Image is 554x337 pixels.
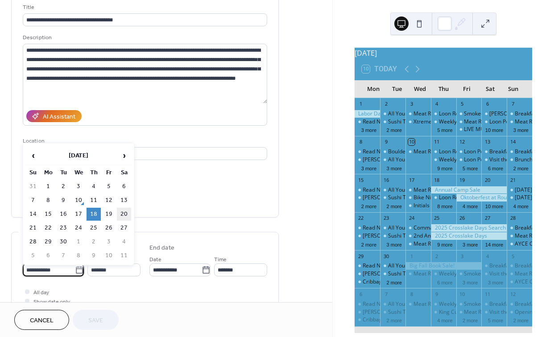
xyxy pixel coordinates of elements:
[434,291,440,297] div: 9
[26,222,40,234] td: 21
[388,308,428,316] div: Sushi Tuesdays!
[363,194,464,201] div: [PERSON_NAME] Mondays at Sunshine's!
[30,316,54,325] span: Cancel
[383,253,389,259] div: 30
[484,316,507,324] button: 5 more
[388,186,442,194] div: All You Can Eat Tacos
[507,278,532,286] div: AYCE Crab Legs at Freddy's
[510,126,532,133] button: 3 more
[388,224,442,232] div: All You Can Eat Tacos
[117,222,131,234] td: 27
[14,310,69,330] button: Cancel
[26,249,40,262] td: 5
[23,33,265,42] div: Description
[478,80,501,98] div: Sat
[380,118,405,126] div: Sushi Tuesdays!
[117,194,131,207] td: 13
[388,148,529,156] div: Boulder Tap House Give Back – Brainerd Lakes Safe Ride
[439,148,547,156] div: Loon Research Tour - [GEOGRAPHIC_DATA]
[388,300,442,308] div: All You Can Eat Tacos
[464,110,513,118] div: Smoked Rib Fridays!
[117,235,131,248] td: 4
[464,118,554,126] div: Meat Raffle at [GEOGRAPHIC_DATA]
[481,300,507,308] div: Breakfast at Sunshine’s!
[117,180,131,193] td: 6
[431,224,507,232] div: 2025 Crosslake Days Search for the Lost Chili Pepper
[388,118,428,126] div: Sushi Tuesdays!
[26,235,40,248] td: 28
[388,262,442,270] div: All You Can Eat Tacos
[413,240,504,248] div: Meat Raffle at [GEOGRAPHIC_DATA]
[355,316,380,324] div: Cribbage Doubles League at Jack Pine Brewery
[357,215,364,222] div: 22
[355,308,380,316] div: Margarita Mondays at Sunshine's!
[405,186,431,194] div: Meat Raffle at Lucky's Tavern
[439,110,547,118] div: Loon Research Tour - [GEOGRAPHIC_DATA]
[432,80,455,98] div: Thu
[33,288,49,297] span: All day
[56,208,70,221] td: 16
[363,118,426,126] div: Read N Play Every [DATE]
[455,80,478,98] div: Fri
[87,208,101,221] td: 18
[481,308,507,316] div: Visit the Northern Minnesota Railroad Trackers Train Club
[434,101,440,107] div: 4
[459,253,466,259] div: 3
[434,316,456,324] button: 4 more
[363,308,464,316] div: [PERSON_NAME] Mondays at Sunshine's!
[510,164,532,172] button: 2 more
[405,194,431,201] div: Bike Night at B.Merri
[408,139,415,145] div: 10
[439,270,531,278] div: Weekly Family Story Time: Thursdays
[26,147,40,164] span: ‹
[383,177,389,183] div: 16
[413,186,504,194] div: Meat Raffle at [GEOGRAPHIC_DATA]
[363,156,464,164] div: [PERSON_NAME] Mondays at Sunshine's!
[507,156,532,164] div: Brunch Cruise
[56,194,70,207] td: 9
[388,232,428,240] div: Sushi Tuesdays!
[56,180,70,193] td: 2
[102,235,116,248] td: 3
[383,316,405,324] button: 2 more
[431,156,456,164] div: Weekly Family Story Time: Thursdays
[383,139,389,145] div: 9
[363,300,426,308] div: Read N Play Every [DATE]
[149,255,161,264] span: Date
[380,186,405,194] div: All You Can Eat Tacos
[515,232,543,240] div: Meat Raffle
[358,164,380,172] button: 3 more
[71,166,86,179] th: We
[507,118,532,126] div: Meat Raffle
[510,202,532,210] button: 4 more
[41,146,116,165] th: [DATE]
[380,270,405,278] div: Sushi Tuesdays!
[413,270,504,278] div: Meat Raffle at [GEOGRAPHIC_DATA]
[355,110,380,118] div: Labor Day Sidewalk Sale in Crosslake Town Square
[507,300,532,308] div: Breakfast at Sunshine’s!
[434,215,440,222] div: 25
[117,208,131,221] td: 20
[456,126,482,133] div: LIVE MUSIC-One Night Stand [Roundhouse Brewery]
[507,262,532,270] div: Breakfast at Sunshine’s!
[355,148,380,156] div: Read N Play Every Monday
[355,48,532,58] div: [DATE]
[431,118,456,126] div: Weekly Family Story Time: Thursdays
[405,148,431,156] div: Meat Raffle at Lucky's Tavern
[363,262,426,270] div: Read N Play Every [DATE]
[405,240,431,248] div: Meat Raffle at Lucky's Tavern
[23,3,265,12] div: Title
[363,270,464,278] div: [PERSON_NAME] Mondays at Sunshine's!
[355,186,380,194] div: Read N Play Every Monday
[41,249,55,262] td: 6
[481,148,507,156] div: Breakfast at Sunshine’s!
[355,224,380,232] div: Read N Play Every Monday
[363,224,426,232] div: Read N Play Every [DATE]
[484,177,491,183] div: 20
[507,308,532,316] div: Opening Nights - HSO Fall Concert Series
[26,110,82,122] button: AI Assistant
[102,180,116,193] td: 5
[413,224,489,232] div: Commanders Breakfast Buffet
[515,156,550,164] div: Brunch Cruise
[408,291,415,297] div: 8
